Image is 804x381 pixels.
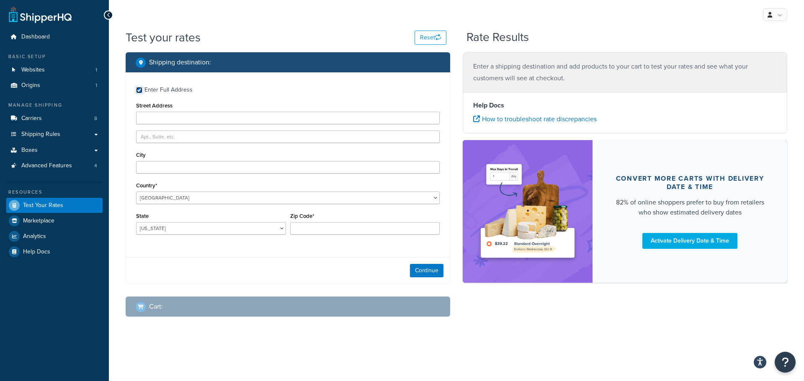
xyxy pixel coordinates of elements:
[6,62,103,78] a: Websites1
[136,130,440,143] input: Apt., Suite, etc.
[6,198,103,213] a: Test Your Rates
[642,233,737,249] a: Activate Delivery Date & Time
[6,158,103,174] li: Advanced Features
[144,84,193,96] div: Enter Full Address
[473,114,597,124] a: How to troubleshoot rate discrepancies
[6,111,103,126] li: Carriers
[613,197,767,217] div: 82% of online shoppers prefer to buy from retailers who show estimated delivery dates
[94,162,97,169] span: 4
[126,29,201,46] h1: Test your rates
[6,102,103,109] div: Manage Shipping
[23,233,46,240] span: Analytics
[136,152,146,158] label: City
[95,66,97,74] span: 1
[21,162,72,169] span: Advanced Features
[149,59,211,66] h2: Shipping destination :
[410,264,443,277] button: Continue
[149,303,163,310] h2: Cart :
[475,153,580,270] img: feature-image-ddt-36eae7f7280da8017bfb280eaccd9c446f90b1fe08728e4019434db127062ab4.png
[21,131,60,138] span: Shipping Rules
[290,213,314,219] label: Zip Code*
[21,115,42,122] span: Carriers
[23,248,50,256] span: Help Docs
[6,127,103,142] a: Shipping Rules
[6,143,103,158] a: Boxes
[94,115,97,122] span: 8
[6,53,103,60] div: Basic Setup
[6,111,103,126] a: Carriers8
[6,62,103,78] li: Websites
[21,66,45,74] span: Websites
[613,174,767,191] div: Convert more carts with delivery date & time
[23,217,54,225] span: Marketplace
[21,33,50,41] span: Dashboard
[473,61,777,84] p: Enter a shipping destination and add products to your cart to test your rates and see what your c...
[473,100,777,110] h4: Help Docs
[21,82,40,89] span: Origins
[6,158,103,174] a: Advanced Features4
[466,31,529,44] h2: Rate Results
[6,78,103,93] a: Origins1
[6,229,103,244] a: Analytics
[136,182,157,189] label: Country*
[415,31,446,45] button: Reset
[6,189,103,196] div: Resources
[21,147,38,154] span: Boxes
[6,244,103,259] a: Help Docs
[136,102,173,109] label: Street Address
[6,213,103,228] a: Marketplace
[23,202,63,209] span: Test Your Rates
[6,78,103,93] li: Origins
[136,213,149,219] label: State
[136,87,142,93] input: Enter Full Address
[775,352,796,373] button: Open Resource Center
[95,82,97,89] span: 1
[6,29,103,45] a: Dashboard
